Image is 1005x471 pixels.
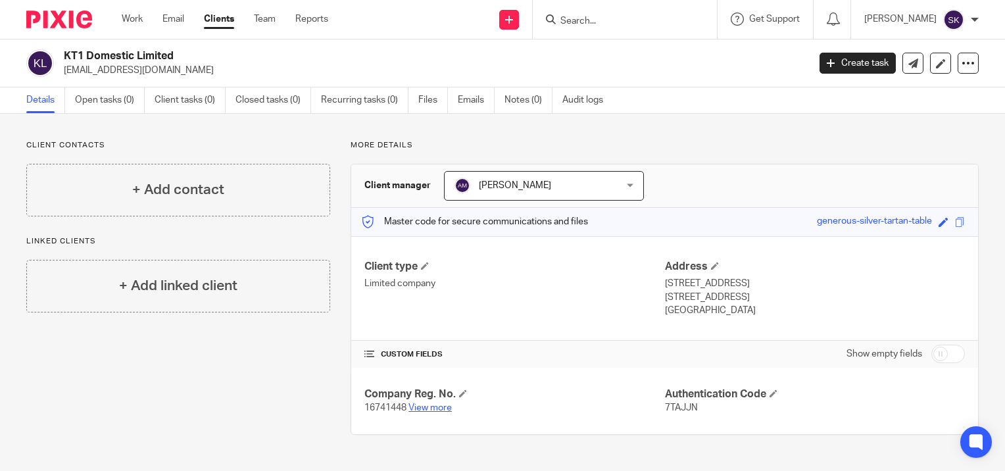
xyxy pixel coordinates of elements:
label: Show empty fields [846,347,922,360]
p: More details [351,140,979,151]
h4: + Add contact [132,180,224,200]
a: Audit logs [562,87,613,113]
span: Get Support [749,14,800,24]
h4: Client type [364,260,664,274]
p: [GEOGRAPHIC_DATA] [665,304,965,317]
h4: CUSTOM FIELDS [364,349,664,360]
img: svg%3E [943,9,964,30]
p: [STREET_ADDRESS] [665,291,965,304]
p: Client contacts [26,140,330,151]
p: Limited company [364,277,664,290]
a: Open tasks (0) [75,87,145,113]
h3: Client manager [364,179,431,192]
a: Closed tasks (0) [235,87,311,113]
h4: + Add linked client [119,276,237,296]
a: Client tasks (0) [155,87,226,113]
a: View more [408,403,452,412]
span: 7TAJJN [665,403,698,412]
p: [PERSON_NAME] [864,12,937,26]
img: svg%3E [454,178,470,193]
img: Pixie [26,11,92,28]
a: Create task [820,53,896,74]
div: generous-silver-tartan-table [817,214,932,230]
a: Email [162,12,184,26]
span: 16741448 [364,403,406,412]
input: Search [559,16,677,28]
a: Emails [458,87,495,113]
p: Linked clients [26,236,330,247]
p: [EMAIL_ADDRESS][DOMAIN_NAME] [64,64,800,77]
a: Details [26,87,65,113]
a: Reports [295,12,328,26]
span: [PERSON_NAME] [479,181,551,190]
a: Work [122,12,143,26]
h4: Authentication Code [665,387,965,401]
h2: KT1 Domestic Limited [64,49,652,63]
a: Team [254,12,276,26]
p: [STREET_ADDRESS] [665,277,965,290]
a: Clients [204,12,234,26]
a: Files [418,87,448,113]
img: svg%3E [26,49,54,77]
a: Notes (0) [504,87,552,113]
p: Master code for secure communications and files [361,215,588,228]
h4: Company Reg. No. [364,387,664,401]
a: Recurring tasks (0) [321,87,408,113]
h4: Address [665,260,965,274]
